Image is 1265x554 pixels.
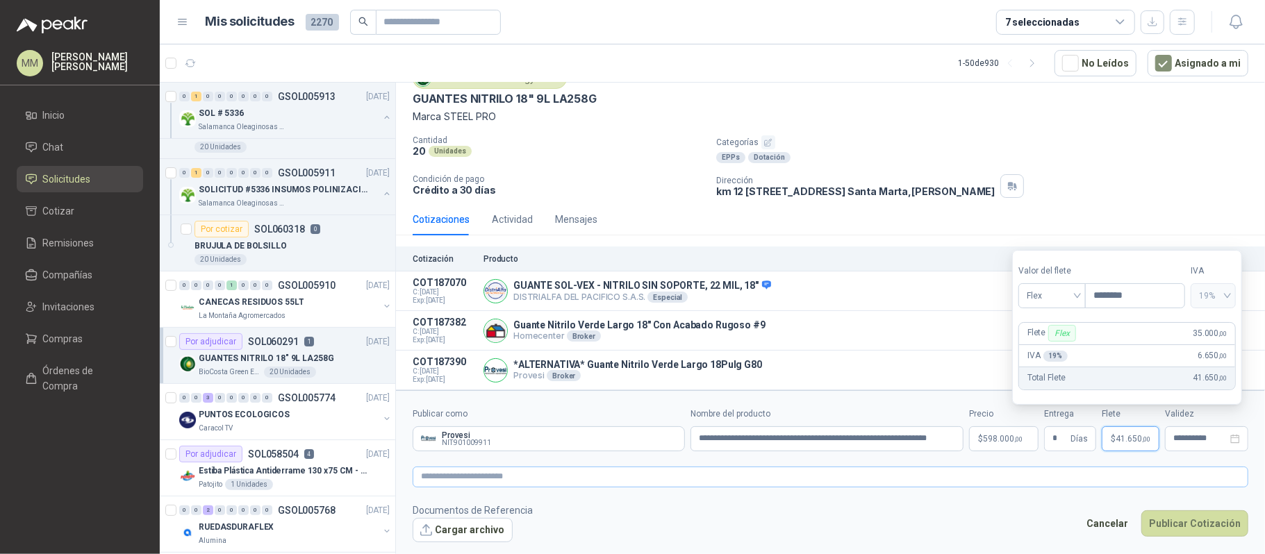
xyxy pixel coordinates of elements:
[17,198,143,224] a: Cotizar
[413,356,475,367] p: COT187390
[278,505,336,515] p: GSOL005768
[203,393,213,403] div: 3
[513,359,762,370] p: *ALTERNATIVA* Guante Nitrilo Verde Largo 18Pulg G80
[413,367,475,376] span: C: [DATE]
[413,518,513,543] button: Cargar archivo
[179,299,196,316] img: Company Logo
[43,171,91,187] span: Solicitudes
[199,408,290,421] p: PUNTOS ECOLOGICOS
[226,393,237,403] div: 0
[43,235,94,251] span: Remisiones
[43,267,93,283] span: Compañías
[513,370,762,381] p: Provesi
[248,337,299,346] p: SOL060291
[413,376,475,384] span: Exp: [DATE]
[513,319,766,330] p: Guante Nitrilo Verde Largo 18" Con Acabado Rugoso #9
[366,279,390,292] p: [DATE]
[17,326,143,352] a: Compras
[179,92,190,101] div: 0
[413,254,475,264] p: Cotización
[191,92,201,101] div: 1
[195,142,247,153] div: 20 Unidades
[199,464,372,478] p: Estiba Plástica Antiderrame 130 x75 CM - Capacidad 180-200 Litros
[225,479,273,490] div: 1 Unidades
[199,367,261,378] p: BioCosta Green Energy S.A.S
[1007,317,1076,333] span: $ 1.371.220
[1007,294,1076,302] span: Crédito 30 días
[1005,15,1080,30] div: 7 seleccionadas
[203,505,213,515] div: 2
[203,168,213,178] div: 0
[199,535,226,546] p: Alumina
[1191,265,1236,278] label: IVA
[1193,327,1227,340] span: 35.000
[195,254,247,265] div: 20 Unidades
[262,280,272,290] div: 0
[215,505,225,515] div: 0
[413,184,705,196] p: Crédito a 30 días
[248,449,299,459] p: SOL058504
[179,446,242,462] div: Por adjudicar
[238,92,249,101] div: 0
[215,393,225,403] div: 0
[226,505,237,515] div: 0
[413,317,475,328] p: COT187382
[199,479,222,490] p: Patojito
[278,168,336,178] p: GSOL005911
[278,393,336,403] p: GSOL005774
[179,412,196,428] img: Company Logo
[555,212,597,227] div: Mensajes
[250,168,261,178] div: 0
[983,435,1023,443] span: 598.000
[262,168,272,178] div: 0
[17,134,143,160] a: Chat
[1014,435,1023,443] span: ,00
[358,17,368,26] span: search
[179,165,392,209] a: 0 1 0 0 0 0 0 0 GSOL005911[DATE] Company LogoSOLICITUD #5336 INSUMOS POLINIZACIÓNSalamanca Oleagi...
[1218,330,1227,337] span: ,00
[17,102,143,128] a: Inicio
[484,280,507,303] img: Company Logo
[179,355,196,372] img: Company Logo
[250,92,261,101] div: 0
[179,88,392,133] a: 0 1 0 0 0 0 0 0 GSOL005913[DATE] Company LogoSOL # 5336Salamanca Oleaginosas SAS
[199,107,244,120] p: SOL # 5336
[413,288,475,296] span: C: [DATE]
[1007,333,1076,342] span: Anticipado
[179,110,196,127] img: Company Logo
[179,280,190,290] div: 0
[366,392,390,405] p: [DATE]
[199,310,286,321] p: La Montaña Agromercados
[969,408,1039,421] label: Precio
[413,296,475,305] span: Exp: [DATE]
[226,280,237,290] div: 1
[366,167,390,180] p: [DATE]
[1044,408,1096,421] label: Entrega
[179,468,196,485] img: Company Logo
[958,52,1043,74] div: 1 - 50 de 930
[254,224,305,234] p: SOL060318
[413,145,426,157] p: 20
[413,277,475,288] p: COT187070
[748,152,791,163] div: Dotación
[250,280,261,290] div: 0
[17,230,143,256] a: Remisiones
[238,393,249,403] div: 0
[262,92,272,101] div: 0
[160,440,395,496] a: Por adjudicarSOL0585044[DATE] Company LogoEstiba Plástica Antiderrame 130 x75 CM - Capacidad 180-...
[969,426,1039,451] p: $598.000,00
[1141,510,1248,537] button: Publicar Cotización
[199,121,286,133] p: Salamanca Oleaginosas SAS
[238,280,249,290] div: 0
[413,135,705,145] p: Cantidad
[43,140,64,155] span: Chat
[483,254,998,264] p: Producto
[1070,427,1088,451] span: Días
[413,336,475,344] span: Exp: [DATE]
[1218,352,1227,360] span: ,00
[199,423,233,434] p: Caracol TV
[179,168,190,178] div: 0
[278,92,336,101] p: GSOL005913
[199,521,274,534] p: RUEDASDURAFLEX
[1007,356,1076,373] span: $ 1.131.420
